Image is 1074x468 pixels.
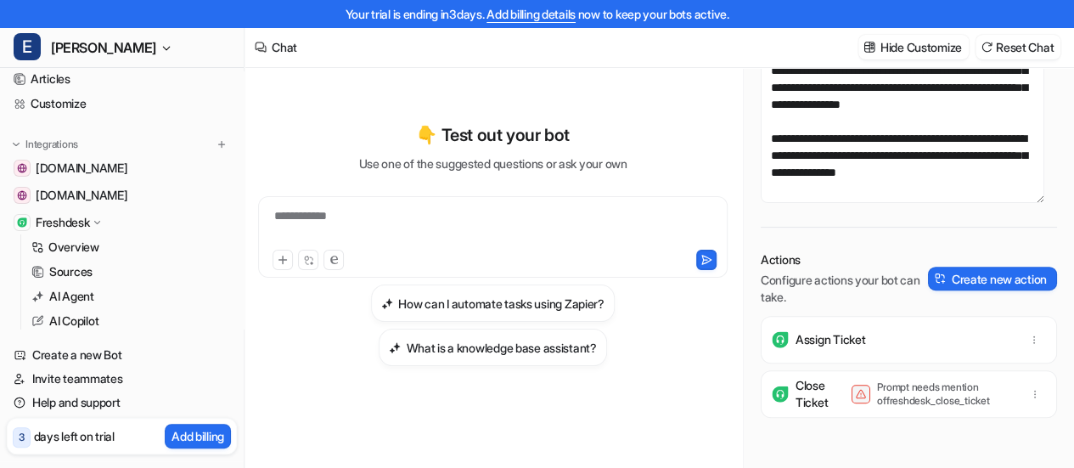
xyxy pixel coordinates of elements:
[981,41,992,54] img: reset
[165,424,231,448] button: Add billing
[772,386,789,403] img: Close Ticket icon
[36,214,89,231] p: Freshdesk
[48,239,99,256] p: Overview
[772,331,789,348] img: Assign Ticket icon
[381,297,393,310] img: How can I automate tasks using Zapier?
[7,343,237,367] a: Create a new Bot
[36,187,127,204] span: [DOMAIN_NAME]
[7,391,237,414] a: Help and support
[358,155,627,172] p: Use one of the suggested questions or ask your own
[398,295,604,313] h3: How can I automate tasks using Zapier?
[880,38,962,56] p: Hide Customize
[796,331,865,348] p: Assign Ticket
[25,138,78,151] p: Integrations
[10,138,22,150] img: expand menu
[172,427,224,445] p: Add billing
[49,263,93,280] p: Sources
[761,251,928,268] p: Actions
[486,7,576,21] a: Add billing details
[7,136,83,153] button: Integrations
[371,285,614,322] button: How can I automate tasks using Zapier?How can I automate tasks using Zapier?
[7,92,237,116] a: Customize
[25,235,237,259] a: Overview
[272,38,297,56] div: Chat
[25,260,237,284] a: Sources
[25,285,237,308] a: AI Agent
[858,35,969,59] button: Hide Customize
[863,41,875,54] img: customize
[928,267,1057,290] button: Create new action
[49,313,98,330] p: AI Copilot
[7,67,237,91] a: Articles
[416,122,569,148] p: 👇 Test out your bot
[7,367,237,391] a: Invite teammates
[34,427,115,445] p: days left on trial
[935,273,947,285] img: create-action-icon.svg
[36,160,127,177] span: [DOMAIN_NAME]
[49,288,94,305] p: AI Agent
[17,217,27,228] img: Freshdesk
[25,309,237,333] a: AI Copilot
[19,430,25,445] p: 3
[379,329,606,366] button: What is a knowledge base assistant?What is a knowledge base assistant?
[406,339,596,357] h3: What is a knowledge base assistant?
[17,163,27,173] img: docs.document360.com
[796,377,828,411] p: Close Ticket
[7,156,237,180] a: docs.document360.com[DOMAIN_NAME]
[14,33,41,60] span: E
[389,341,401,354] img: What is a knowledge base assistant?
[976,35,1060,59] button: Reset Chat
[761,272,928,306] p: Configure actions your bot can take.
[216,138,228,150] img: menu_add.svg
[877,381,1013,408] p: Prompt needs mention of freshdesk_close_ticket
[17,190,27,200] img: identity.document360.io
[51,36,156,59] span: [PERSON_NAME]
[7,183,237,207] a: identity.document360.io[DOMAIN_NAME]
